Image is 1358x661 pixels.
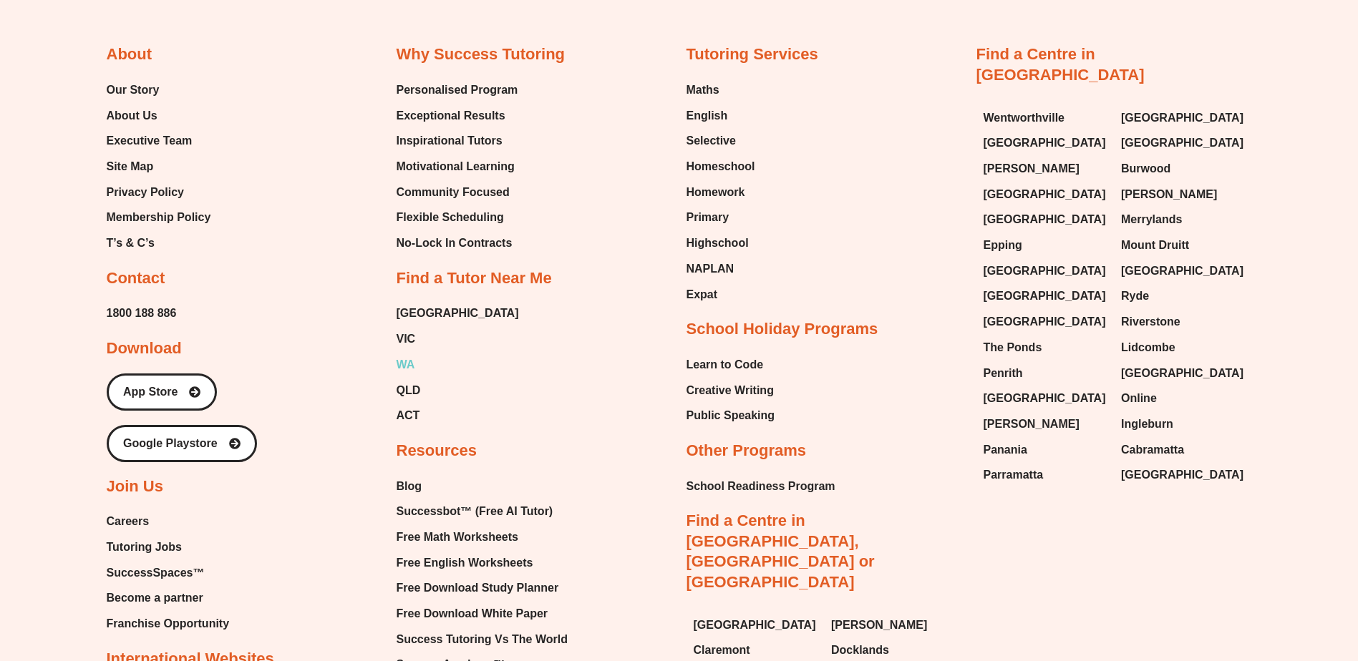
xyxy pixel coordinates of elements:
a: Privacy Policy [107,182,211,203]
a: Riverstone [1121,311,1245,333]
a: English [687,105,755,127]
span: Flexible Scheduling [397,207,504,228]
span: Site Map [107,156,154,177]
span: App Store [123,386,178,398]
a: [GEOGRAPHIC_DATA] [984,388,1107,409]
a: No-Lock In Contracts [397,232,518,254]
span: Mount Druitt [1121,235,1189,256]
a: Blog [397,476,568,497]
span: Free Math Worksheets [397,527,518,548]
iframe: Chat Widget [1120,499,1358,661]
a: [GEOGRAPHIC_DATA] [984,184,1107,205]
span: Ingleburn [1121,413,1173,435]
span: Tutoring Jobs [107,537,182,558]
a: [GEOGRAPHIC_DATA] [694,615,818,636]
a: Success Tutoring Vs The World [397,629,568,650]
span: Inspirational Tutors [397,130,503,152]
a: Lidcombe [1121,337,1245,358]
a: Docklands [831,640,955,661]
a: [PERSON_NAME] [1121,184,1245,205]
a: Mount Druitt [1121,235,1245,256]
span: Public Speaking [687,405,775,426]
span: [GEOGRAPHIC_DATA] [984,184,1106,205]
span: Homework [687,182,745,203]
h2: About [107,44,152,65]
span: [GEOGRAPHIC_DATA] [984,260,1106,282]
a: Panania [984,439,1107,461]
a: Careers [107,511,230,532]
a: Executive Team [107,130,211,152]
span: Lidcombe [1121,337,1175,358]
span: Penrith [984,363,1023,384]
span: [PERSON_NAME] [984,413,1080,435]
span: [GEOGRAPHIC_DATA] [694,615,816,636]
span: Expat [687,284,718,305]
span: Cabramatta [1121,439,1184,461]
span: Google Playstore [123,438,218,449]
a: [PERSON_NAME] [984,158,1107,180]
h2: Why Success Tutoring [397,44,566,65]
a: Google Playstore [107,425,257,462]
a: [GEOGRAPHIC_DATA] [984,285,1107,307]
span: Burwood [1121,158,1170,180]
span: Online [1121,388,1157,409]
span: Become a partner [107,587,203,609]
a: Motivational Learning [397,156,518,177]
span: Merrylands [1121,209,1182,230]
a: Personalised Program [397,79,518,101]
a: Ryde [1121,285,1245,307]
span: School Readiness Program [687,476,835,497]
span: Docklands [831,640,889,661]
a: [PERSON_NAME] [984,413,1107,435]
a: [GEOGRAPHIC_DATA] [1121,260,1245,282]
span: Exceptional Results [397,105,505,127]
a: Ingleburn [1121,413,1245,435]
span: Careers [107,511,150,532]
a: Tutoring Jobs [107,537,230,558]
h2: Find a Tutor Near Me [397,268,552,289]
span: Free English Worksheets [397,552,533,574]
a: Exceptional Results [397,105,518,127]
a: Free English Worksheets [397,552,568,574]
span: Free Download White Paper [397,603,548,625]
a: Expat [687,284,755,305]
h2: Contact [107,268,165,289]
a: [GEOGRAPHIC_DATA] [397,303,519,324]
span: [PERSON_NAME] [1121,184,1217,205]
span: WA [397,354,415,376]
a: 1800 188 886 [107,303,177,324]
a: Parramatta [984,464,1107,486]
a: Inspirational Tutors [397,130,518,152]
h2: School Holiday Programs [687,319,878,340]
a: Penrith [984,363,1107,384]
span: Franchise Opportunity [107,613,230,635]
span: [GEOGRAPHIC_DATA] [1121,107,1243,129]
a: Claremont [694,640,818,661]
span: Our Story [107,79,160,101]
span: NAPLAN [687,258,734,280]
a: Homeschool [687,156,755,177]
a: Wentworthville [984,107,1107,129]
a: Our Story [107,79,211,101]
span: VIC [397,328,416,350]
a: [GEOGRAPHIC_DATA] [984,260,1107,282]
a: Find a Centre in [GEOGRAPHIC_DATA] [976,45,1145,84]
a: Highschool [687,232,755,254]
span: Creative Writing [687,380,774,401]
h2: Tutoring Services [687,44,818,65]
span: SuccessSpaces™ [107,562,205,584]
a: [GEOGRAPHIC_DATA] [1121,464,1245,486]
span: Ryde [1121,285,1149,307]
span: [GEOGRAPHIC_DATA] [1121,464,1243,486]
a: [GEOGRAPHIC_DATA] [1121,107,1245,129]
span: QLD [397,380,421,401]
span: Community Focused [397,182,510,203]
span: Panania [984,439,1027,461]
span: Free Download Study Planner [397,577,559,599]
span: Epping [984,235,1022,256]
